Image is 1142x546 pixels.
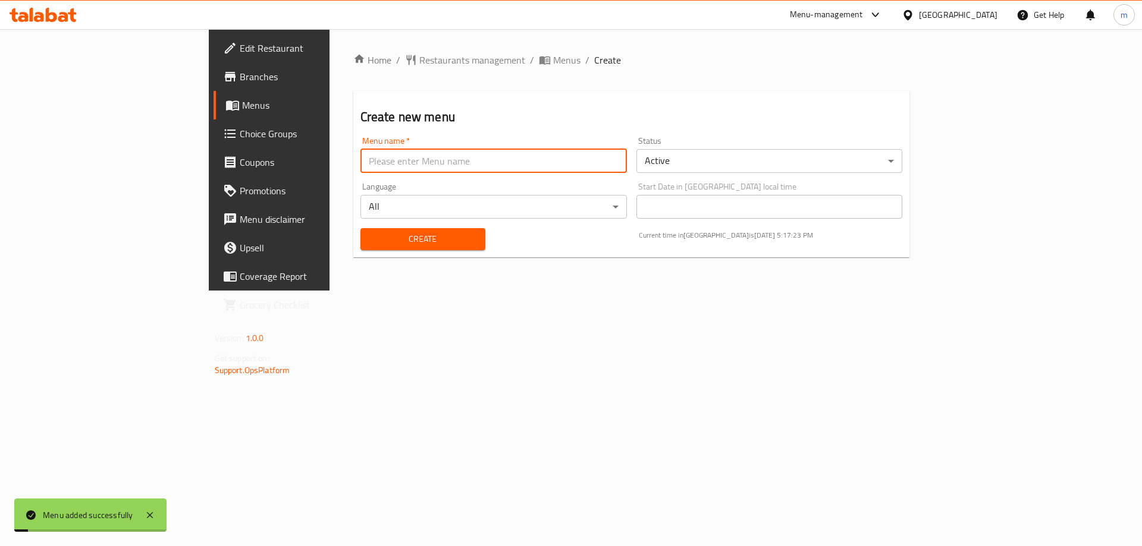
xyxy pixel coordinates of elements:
[370,232,476,247] span: Create
[214,205,400,233] a: Menu disclaimer
[43,509,133,522] div: Menu added successfully
[214,148,400,176] a: Coupons
[1121,8,1128,21] span: m
[594,53,621,67] span: Create
[240,41,390,55] span: Edit Restaurant
[240,127,390,141] span: Choice Groups
[240,155,390,169] span: Coupons
[353,53,910,67] nav: breadcrumb
[215,330,244,346] span: Version:
[405,53,525,67] a: Restaurants management
[240,269,390,283] span: Coverage Report
[240,184,390,198] span: Promotions
[530,53,534,67] li: /
[639,230,903,241] p: Current time in [GEOGRAPHIC_DATA] is [DATE] 5:17:23 PM
[214,291,400,319] a: Grocery Checklist
[240,241,390,255] span: Upsell
[553,53,581,67] span: Menus
[360,108,903,126] h2: Create new menu
[360,149,627,173] input: Please enter Menu name
[214,233,400,262] a: Upsell
[214,91,400,119] a: Menus
[240,212,390,226] span: Menu disclaimer
[246,330,264,346] span: 1.0.0
[636,149,903,173] div: Active
[585,53,589,67] li: /
[539,53,581,67] a: Menus
[214,119,400,148] a: Choice Groups
[214,34,400,62] a: Edit Restaurant
[240,70,390,84] span: Branches
[240,298,390,312] span: Grocery Checklist
[214,62,400,91] a: Branches
[215,362,290,378] a: Support.OpsPlatform
[419,53,525,67] span: Restaurants management
[360,195,627,219] div: All
[214,262,400,291] a: Coverage Report
[242,98,390,112] span: Menus
[360,228,485,250] button: Create
[215,351,269,366] span: Get support on:
[790,8,863,22] div: Menu-management
[919,8,997,21] div: [GEOGRAPHIC_DATA]
[214,176,400,205] a: Promotions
